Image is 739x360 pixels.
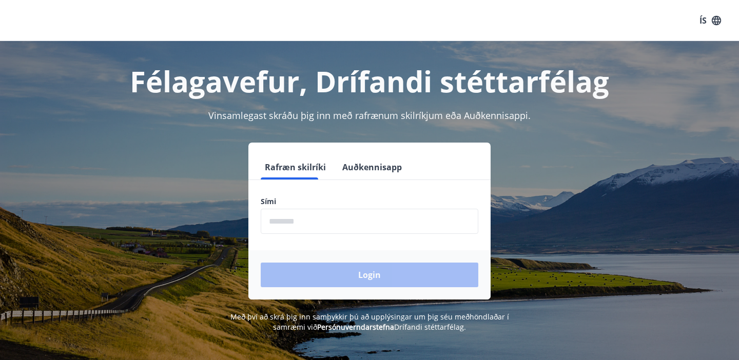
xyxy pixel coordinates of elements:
h1: Félagavefur, Drífandi stéttarfélag [12,62,727,101]
label: Sími [261,196,478,207]
button: Rafræn skilríki [261,155,330,179]
a: Persónuverndarstefna [317,322,394,332]
button: Auðkennisapp [338,155,406,179]
button: ÍS [694,11,727,30]
span: Vinsamlegast skráðu þig inn með rafrænum skilríkjum eða Auðkennisappi. [208,109,531,122]
span: Með því að skrá þig inn samþykkir þú að upplýsingar um þig séu meðhöndlaðar í samræmi við Drífand... [230,312,509,332]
